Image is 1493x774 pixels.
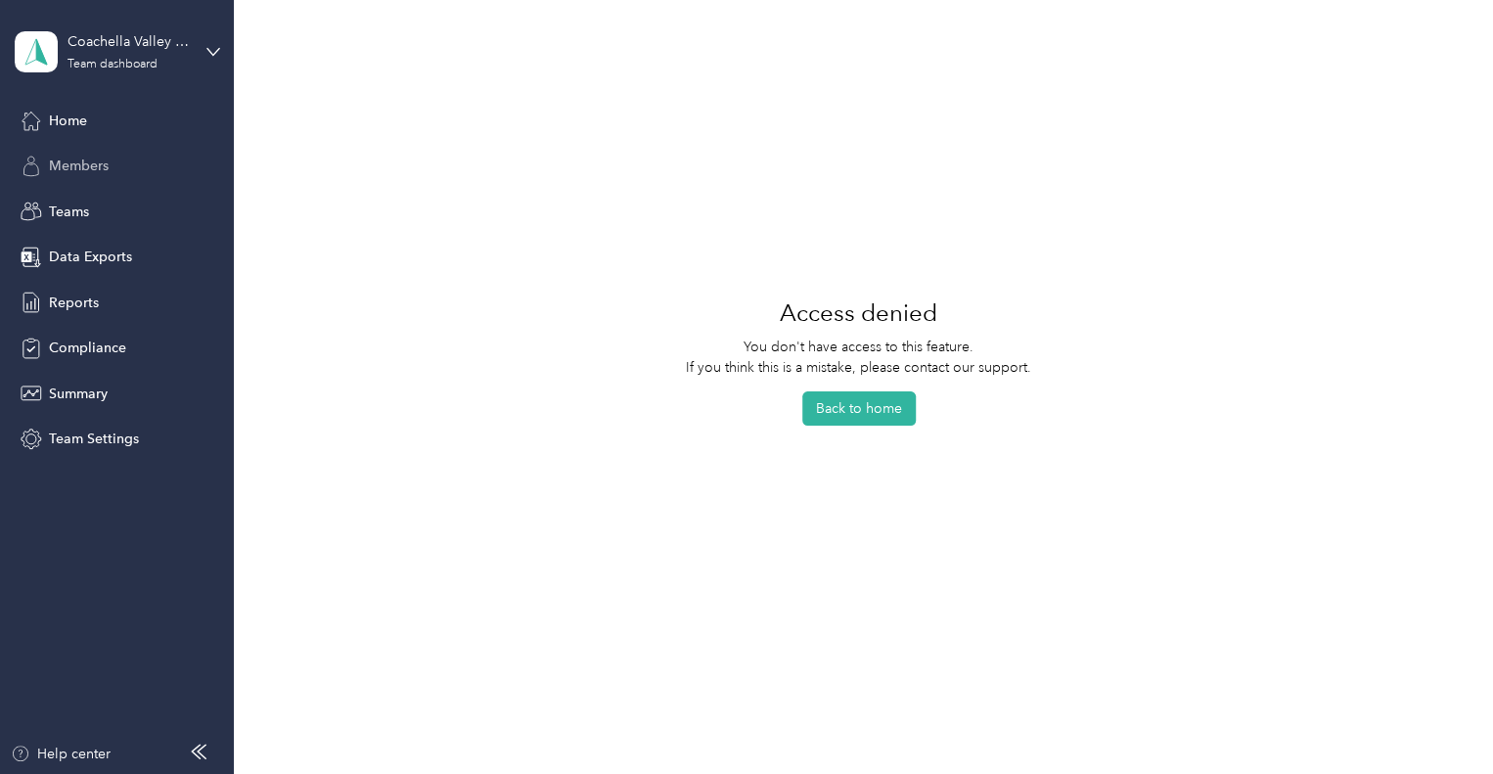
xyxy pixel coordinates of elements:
[49,202,89,222] span: Teams
[780,290,937,337] h1: Access denied
[49,247,132,267] span: Data Exports
[49,429,139,449] span: Team Settings
[68,31,190,52] div: Coachella Valley SFRs
[686,337,1031,378] p: You don't have access to this feature. If you think this is a mistake, please contact our support.
[49,111,87,131] span: Home
[68,59,158,70] div: Team dashboard
[1383,664,1493,774] iframe: Everlance-gr Chat Button Frame
[11,744,111,764] button: Help center
[49,293,99,313] span: Reports
[49,384,108,404] span: Summary
[49,156,109,176] span: Members
[802,391,916,426] button: Back to home
[49,338,126,358] span: Compliance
